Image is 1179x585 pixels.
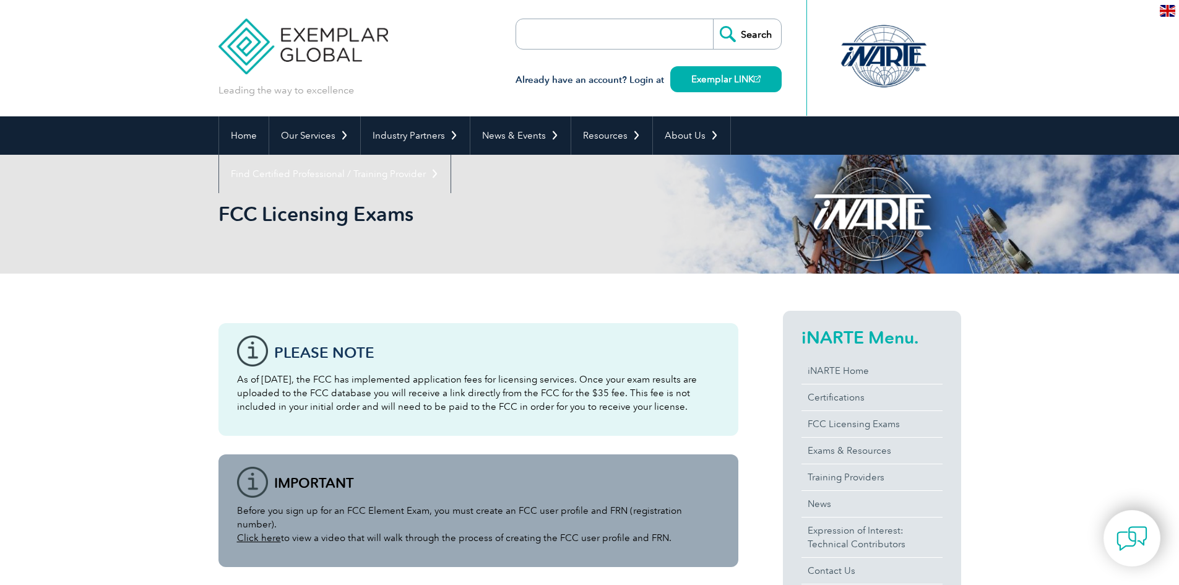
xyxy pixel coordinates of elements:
a: About Us [653,116,730,155]
a: Exams & Resources [801,438,943,464]
img: open_square.png [754,76,761,82]
a: Training Providers [801,464,943,490]
h3: Already have an account? Login at [516,72,782,88]
img: en [1160,5,1175,17]
a: FCC Licensing Exams [801,411,943,437]
a: Industry Partners [361,116,470,155]
a: Exemplar LINK [670,66,782,92]
a: Home [219,116,269,155]
h3: Please note [274,345,720,360]
p: Before you sign up for an FCC Element Exam, you must create an FCC user profile and FRN (registra... [237,504,720,545]
a: iNARTE Home [801,358,943,384]
a: Find Certified Professional / Training Provider [219,155,451,193]
a: Our Services [269,116,360,155]
h2: FCC Licensing Exams [218,204,738,224]
input: Search [713,19,781,49]
a: News & Events [470,116,571,155]
a: Certifications [801,384,943,410]
img: contact-chat.png [1116,523,1147,554]
a: News [801,491,943,517]
p: As of [DATE], the FCC has implemented application fees for licensing services. Once your exam res... [237,373,720,414]
a: Contact Us [801,558,943,584]
a: Click here [237,532,281,544]
h2: iNARTE Menu. [801,327,943,347]
a: Expression of Interest:Technical Contributors [801,518,943,557]
a: Resources [571,116,652,155]
p: Leading the way to excellence [218,84,354,97]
